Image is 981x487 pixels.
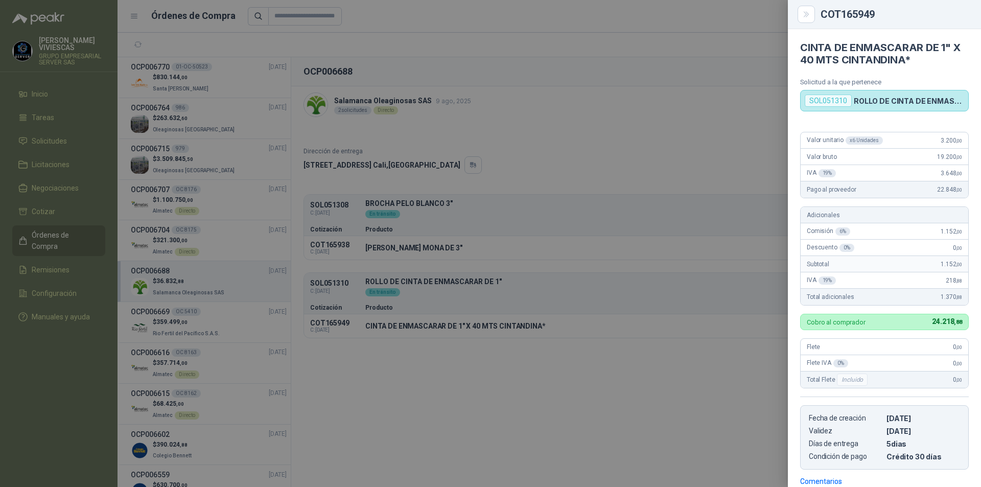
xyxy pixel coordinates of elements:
p: Validez [809,427,882,435]
span: 1.370 [941,293,962,300]
div: COT165949 [821,9,969,19]
span: 0 [953,343,962,351]
span: 3.648 [941,170,962,177]
span: ,00 [956,245,962,251]
div: Total adicionales [801,289,968,305]
span: ,00 [956,154,962,160]
span: ,00 [956,377,962,383]
p: Condición de pago [809,452,882,461]
span: Flete IVA [807,359,848,367]
span: IVA [807,276,836,285]
span: IVA [807,169,836,177]
span: Comisión [807,227,850,236]
span: 0 [953,244,962,251]
span: Subtotal [807,261,829,268]
span: ,00 [956,229,962,235]
span: 1.152 [941,261,962,268]
span: ,00 [956,262,962,267]
div: Adicionales [801,207,968,223]
div: SOL051310 [805,95,852,107]
span: ,00 [956,138,962,144]
p: [DATE] [886,414,960,423]
span: ,00 [956,361,962,366]
span: Flete [807,343,820,351]
span: ,88 [954,319,962,326]
span: Total Flete [807,374,870,386]
span: 24.218 [932,317,962,326]
div: x 6 Unidades [846,136,883,145]
p: Fecha de creación [809,414,882,423]
span: 0 [953,376,962,383]
div: 0 % [833,359,848,367]
span: ,88 [956,294,962,300]
span: 19.200 [937,153,962,160]
div: Comentarios [800,476,842,487]
span: 1.152 [941,228,962,235]
span: ,88 [956,278,962,284]
span: 218 [946,277,962,284]
span: ,00 [956,187,962,193]
span: ,00 [956,344,962,350]
p: 5 dias [886,439,960,448]
span: 3.200 [941,137,962,144]
span: Pago al proveedor [807,186,856,193]
button: Close [800,8,812,20]
div: Incluido [837,374,868,386]
p: [DATE] [886,427,960,435]
div: 19 % [819,169,836,177]
span: Descuento [807,244,854,252]
h4: CINTA DE ENMASCARAR DE 1" X 40 MTS CINTANDINA* [800,41,969,66]
span: ,00 [956,171,962,176]
span: Valor unitario [807,136,883,145]
span: 0 [953,360,962,367]
p: Solicitud a la que pertenece [800,78,969,86]
p: Crédito 30 días [886,452,960,461]
div: 0 % [839,244,854,252]
div: 19 % [819,276,836,285]
p: ROLLO DE CINTA DE ENMASCARAR DE 1" [854,97,964,105]
p: Días de entrega [809,439,882,448]
span: Valor bruto [807,153,836,160]
span: 22.848 [937,186,962,193]
div: 6 % [835,227,850,236]
p: Cobro al comprador [807,319,866,326]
